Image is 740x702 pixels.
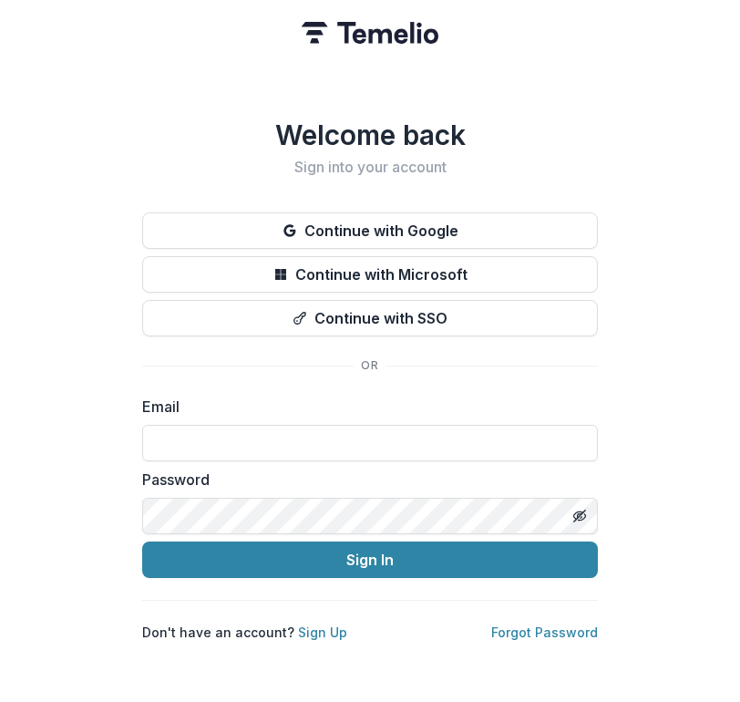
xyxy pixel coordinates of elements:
button: Toggle password visibility [565,501,594,531]
a: Forgot Password [491,625,598,640]
img: Temelio [302,22,438,44]
button: Continue with Google [142,212,598,249]
label: Email [142,396,587,418]
label: Password [142,469,587,490]
p: Don't have an account? [142,623,347,642]
button: Continue with SSO [142,300,598,336]
h1: Welcome back [142,119,598,151]
button: Continue with Microsoft [142,256,598,293]
a: Sign Up [298,625,347,640]
h2: Sign into your account [142,159,598,176]
button: Sign In [142,542,598,578]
